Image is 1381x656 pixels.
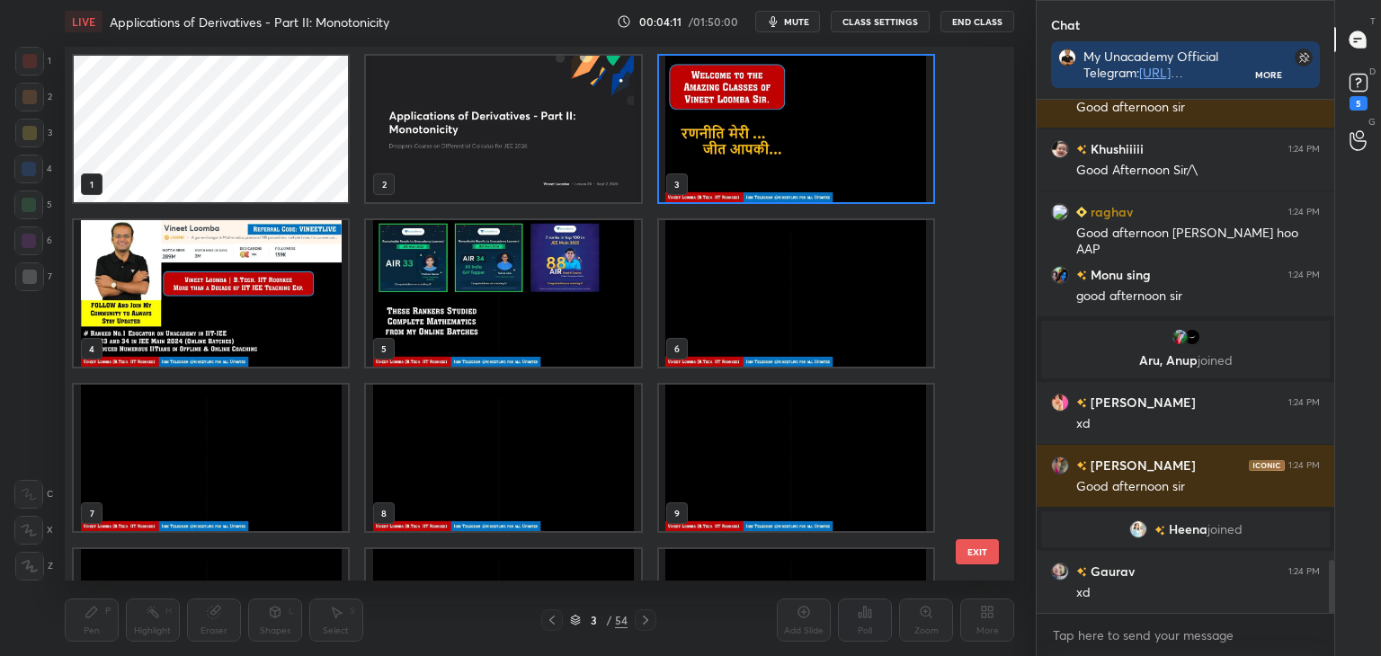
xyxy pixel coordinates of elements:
div: xd [1076,584,1320,602]
img: no-rating-badge.077c3623.svg [1076,270,1087,280]
p: T [1370,14,1376,28]
h6: Monu sing [1087,265,1151,284]
div: Good afternoon sir [1076,478,1320,496]
div: 6 [14,226,52,255]
div: 2 [15,83,52,111]
img: no-rating-badge.077c3623.svg [1076,398,1087,408]
div: 54 [615,612,628,628]
img: 36fb26ec116941beaf8afaa3bfb4716b.jpg [1171,328,1189,346]
img: 4449b26a656f44aaa84db432b18fcad9.jpg [1051,563,1069,581]
div: 1:24 PM [1288,566,1320,577]
span: Heena [1169,522,1207,536]
p: Chat [1037,1,1094,49]
img: iconic-dark.1390631f.png [1249,460,1285,471]
img: 3 [1051,203,1069,221]
p: D [1369,65,1376,78]
img: 175679941601VEC2.pdf [74,220,348,367]
img: 175679941601VEC2.pdf [74,385,348,531]
h4: Applications of Derivatives - Part II: Monotonicity [110,13,389,31]
div: xd [1076,415,1320,433]
h6: raghav [1087,202,1133,221]
div: Good Afternoon Sir/\ [1076,162,1320,180]
div: C [14,480,53,509]
div: good afternoon sir [1076,288,1320,306]
img: 175679941601VEC2.pdf [659,220,933,367]
button: EXIT [956,539,999,564]
div: 3 [584,615,602,625]
p: G [1368,115,1376,129]
img: 8d0e0fde99f44725b53b96f5c68db7f4.jpg [1051,457,1069,474]
button: mute [755,11,820,32]
img: 175679941601VEC2.pdf [659,385,933,531]
h6: Gaurav [1087,562,1135,581]
img: fe4b8a03a1bf418596e07c738c76a6a1.jpg [1058,49,1076,66]
img: no-rating-badge.077c3623.svg [1076,567,1087,577]
a: [URL][DOMAIN_NAME] [1083,64,1185,97]
div: 1 [15,47,51,75]
div: 4 [14,155,52,183]
div: 1:24 PM [1288,397,1320,408]
h6: Khushiiiii [1087,139,1144,158]
div: Z [15,552,53,581]
img: 49683014-87d1-11f0-92b6-d662b333493b.jpg [366,56,640,202]
div: / [606,615,611,625]
img: 208f8689fa3240a285b17b0f6ab06783.jpg [1051,140,1069,158]
div: 5 [14,191,52,219]
div: X [14,516,53,545]
img: no-rating-badge.077c3623.svg [1154,526,1165,536]
span: mute [784,15,809,28]
div: 1:24 PM [1288,460,1320,471]
div: 7 [15,262,52,291]
div: Good afternoon [PERSON_NAME] hoo AAP [1076,225,1320,259]
div: grid [1037,100,1334,614]
p: Aru, Anup [1052,353,1319,368]
button: End Class [940,11,1014,32]
img: 175679941601VEC2.pdf [366,220,640,367]
div: More [1255,68,1282,81]
div: 3 [15,119,52,147]
img: no-rating-badge.077c3623.svg [1076,461,1087,471]
div: grid [65,47,983,581]
img: 5d177d4d385042bd9dd0e18a1f053975.jpg [1051,394,1069,412]
div: My Unacademy Official Telegram: Use Code VINEETLIVE to renew your Subscriptions at lowest Prices [1083,49,1256,81]
div: 1:24 PM [1288,270,1320,280]
img: no-rating-badge.077c3623.svg [1076,145,1087,155]
img: Learner_Badge_beginner_1_8b307cf2a0.svg [1076,207,1087,217]
div: 1:24 PM [1288,144,1320,155]
img: 870817094f4345c891de8b3bc05efee8.jpg [1183,328,1201,346]
h6: [PERSON_NAME] [1087,393,1196,412]
div: 1:24 PM [1288,207,1320,217]
div: Good afternoon sir [1076,99,1320,117]
button: CLASS SETTINGS [831,11,930,32]
span: joined [1207,522,1243,536]
div: 5 [1350,96,1368,111]
img: 0189a44077f741fa9308afbf301b527f.jpg [1129,520,1147,538]
img: 175679941601VEC2.pdf [659,56,933,202]
img: 413bfde029fb4f12b5705f09a6503bb2.jpg [1051,266,1069,284]
h6: [PERSON_NAME] [1087,456,1196,474]
img: 175679941601VEC2.pdf [366,385,640,531]
span: joined [1198,351,1233,368]
div: LIVE [65,11,102,32]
